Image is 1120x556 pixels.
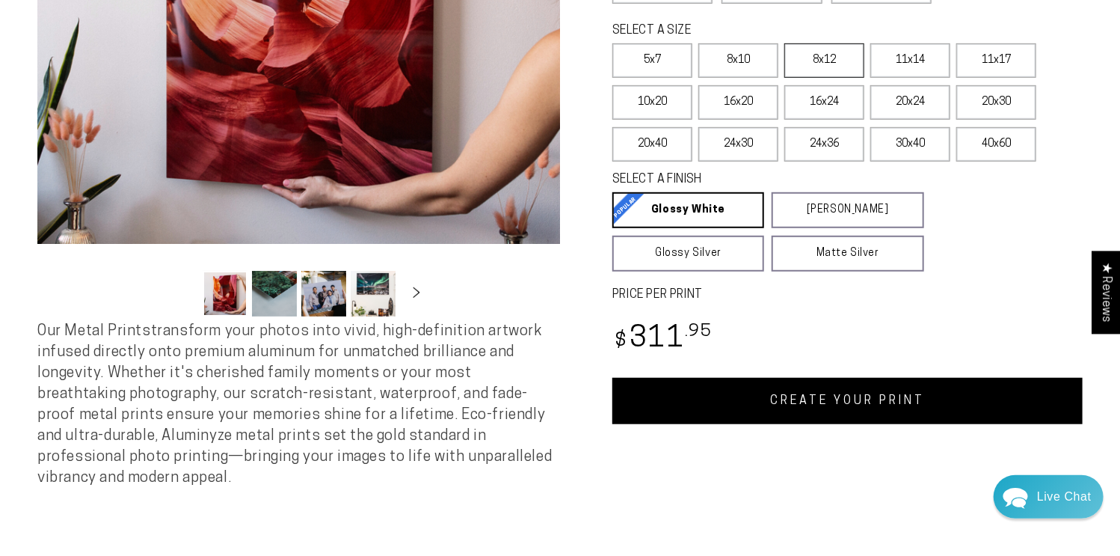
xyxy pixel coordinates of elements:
label: 20x30 [956,85,1036,120]
label: 8x12 [784,43,864,78]
label: 16x20 [698,85,778,120]
label: 30x40 [870,127,950,162]
label: 20x40 [612,127,692,162]
sup: .95 [685,323,712,340]
a: CREATE YOUR PRINT [612,378,1083,424]
label: 8x10 [698,43,778,78]
button: Load image 4 in gallery view [351,271,396,317]
legend: SELECT A FINISH [612,171,889,189]
a: Glossy Silver [612,236,764,272]
button: Slide left [165,277,198,310]
button: Load image 3 in gallery view [301,271,346,317]
button: Load image 1 in gallery view [203,271,247,317]
bdi: 311 [612,325,712,354]
button: Load image 2 in gallery view [252,271,297,317]
a: [PERSON_NAME] [772,192,923,228]
label: 40x60 [956,127,1036,162]
button: Slide right [400,277,433,310]
label: 24x30 [698,127,778,162]
label: 11x14 [870,43,950,78]
label: 20x24 [870,85,950,120]
label: 10x20 [612,85,692,120]
label: 11x17 [956,43,1036,78]
div: Contact Us Directly [1037,475,1092,519]
a: Matte Silver [772,236,923,272]
label: 5x7 [612,43,692,78]
div: Click to open Judge.me floating reviews tab [1092,251,1120,334]
div: Chat widget toggle [994,475,1104,519]
label: 16x24 [784,85,864,120]
legend: SELECT A SIZE [612,22,889,40]
span: $ [615,332,627,352]
label: PRICE PER PRINT [612,287,1083,304]
span: Our Metal Prints transform your photos into vivid, high-definition artwork infused directly onto ... [37,324,552,486]
a: Glossy White [612,192,764,228]
label: 24x36 [784,127,864,162]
